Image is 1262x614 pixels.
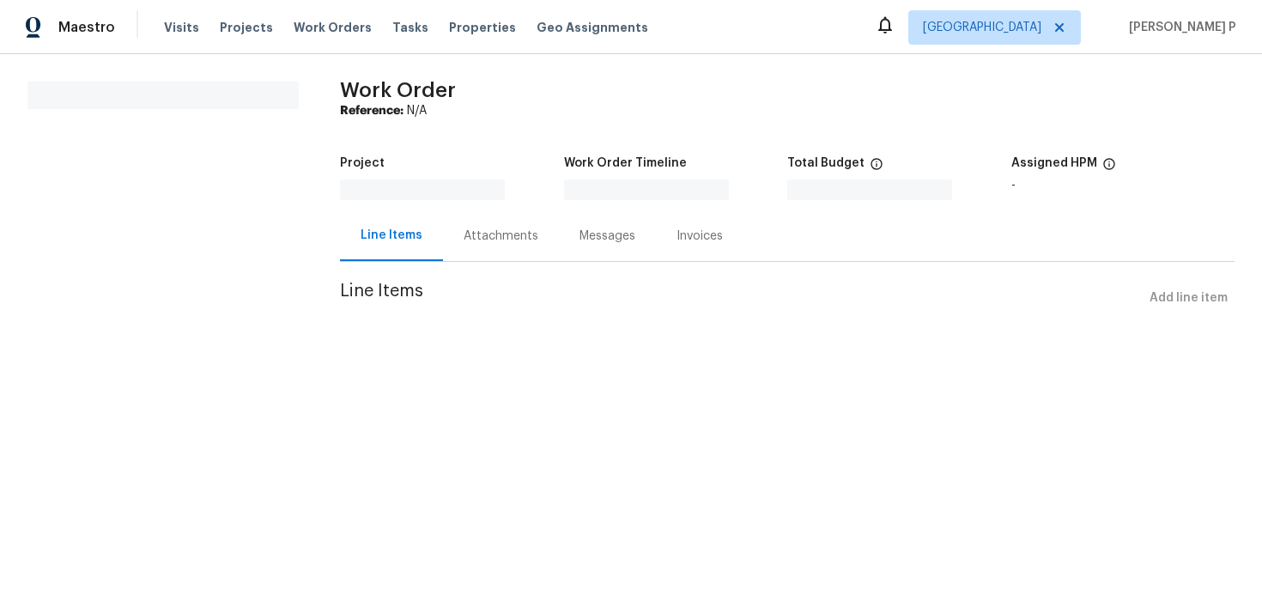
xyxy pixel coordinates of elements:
div: Attachments [464,228,538,245]
h5: Project [340,157,385,169]
span: [GEOGRAPHIC_DATA] [923,19,1041,36]
b: Reference: [340,105,403,117]
span: [PERSON_NAME] P [1122,19,1236,36]
h5: Assigned HPM [1011,157,1097,169]
h5: Total Budget [787,157,865,169]
span: Work Order [340,80,456,100]
span: Line Items [340,283,1143,314]
div: Line Items [361,227,422,244]
div: N/A [340,102,1235,119]
span: Projects [220,19,273,36]
h5: Work Order Timeline [564,157,687,169]
span: Properties [449,19,516,36]
div: - [1011,179,1235,191]
span: Visits [164,19,199,36]
span: Tasks [392,21,428,33]
span: Work Orders [294,19,372,36]
span: The hpm assigned to this work order. [1102,157,1116,179]
div: Messages [579,228,635,245]
span: The total cost of line items that have been proposed by Opendoor. This sum includes line items th... [870,157,883,179]
span: Maestro [58,19,115,36]
span: Geo Assignments [537,19,648,36]
div: Invoices [677,228,723,245]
